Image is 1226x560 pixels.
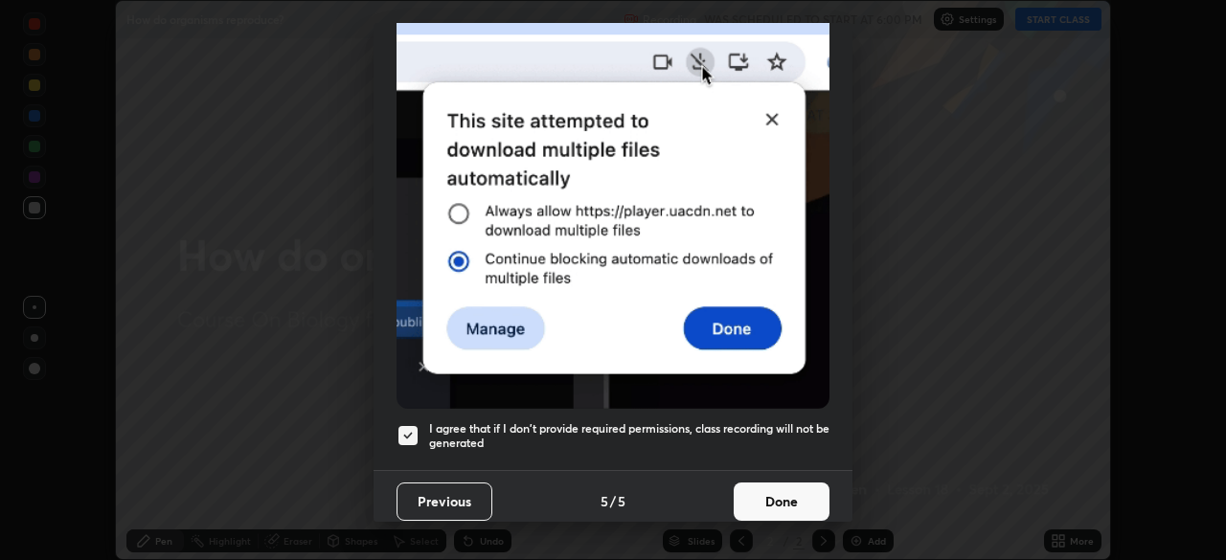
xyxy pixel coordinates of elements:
button: Done [734,482,829,521]
h4: 5 [601,491,608,511]
h5: I agree that if I don't provide required permissions, class recording will not be generated [429,421,829,451]
h4: / [610,491,616,511]
h4: 5 [618,491,625,511]
button: Previous [397,482,492,521]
